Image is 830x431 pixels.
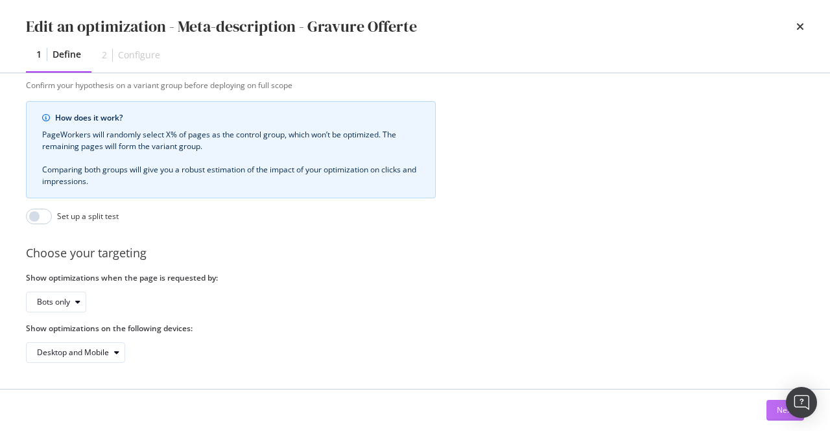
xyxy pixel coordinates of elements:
div: Define [53,48,81,61]
div: Configure [118,49,160,62]
div: Open Intercom Messenger [786,387,817,418]
button: Desktop and Mobile [26,342,125,363]
div: PageWorkers will randomly select X% of pages as the control group, which won’t be optimized. The ... [42,129,420,187]
div: 1 [36,48,41,61]
div: Desktop and Mobile [37,349,109,356]
div: How does it work? [55,112,420,124]
div: Bots only [37,298,70,306]
div: times [796,16,804,38]
button: Bots only [26,292,86,312]
label: Show optimizations when the page is requested by: [26,272,436,283]
button: Next [766,400,804,421]
div: Edit an optimization - Meta-description - Gravure Offerte [26,16,417,38]
div: info banner [26,101,436,198]
div: Set up a split test [57,211,119,222]
div: 2 [102,49,107,62]
label: Show optimizations on the following devices: [26,323,436,334]
div: Next [777,404,794,415]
